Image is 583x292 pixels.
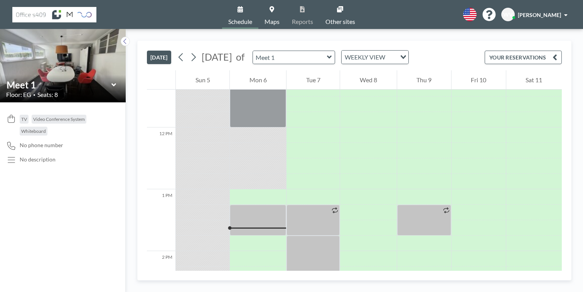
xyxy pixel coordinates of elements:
[6,91,31,98] span: Floor: EG
[20,142,63,149] span: No phone number
[388,52,396,62] input: Search for option
[342,51,408,64] div: Search for option
[340,70,396,90] div: Wed 8
[343,52,387,62] span: WEEKLY VIEW
[147,189,175,251] div: 1 PM
[286,70,340,90] div: Tue 7
[325,19,355,25] span: Other sites
[292,19,313,25] span: Reports
[397,70,451,90] div: Thu 9
[503,11,513,18] span: WV
[37,91,58,98] span: Seats: 8
[485,51,562,64] button: YOUR RESERVATIONS
[20,156,56,163] div: No description
[21,128,46,134] span: Whiteboard
[202,51,232,63] span: [DATE]
[147,66,175,127] div: 11 AM
[147,127,175,189] div: 12 PM
[12,7,96,22] img: organization-logo
[452,70,506,90] div: Fri 10
[21,116,27,122] span: TV
[236,51,244,63] span: of
[518,12,561,18] span: [PERSON_NAME]
[147,51,171,64] button: [DATE]
[230,70,286,90] div: Mon 6
[228,19,252,25] span: Schedule
[506,70,562,90] div: Sat 11
[33,92,35,97] span: •
[176,70,229,90] div: Sun 5
[33,116,85,122] span: Video Conference System
[253,51,327,64] input: Meet 1
[7,79,111,90] input: Meet 1
[265,19,280,25] span: Maps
